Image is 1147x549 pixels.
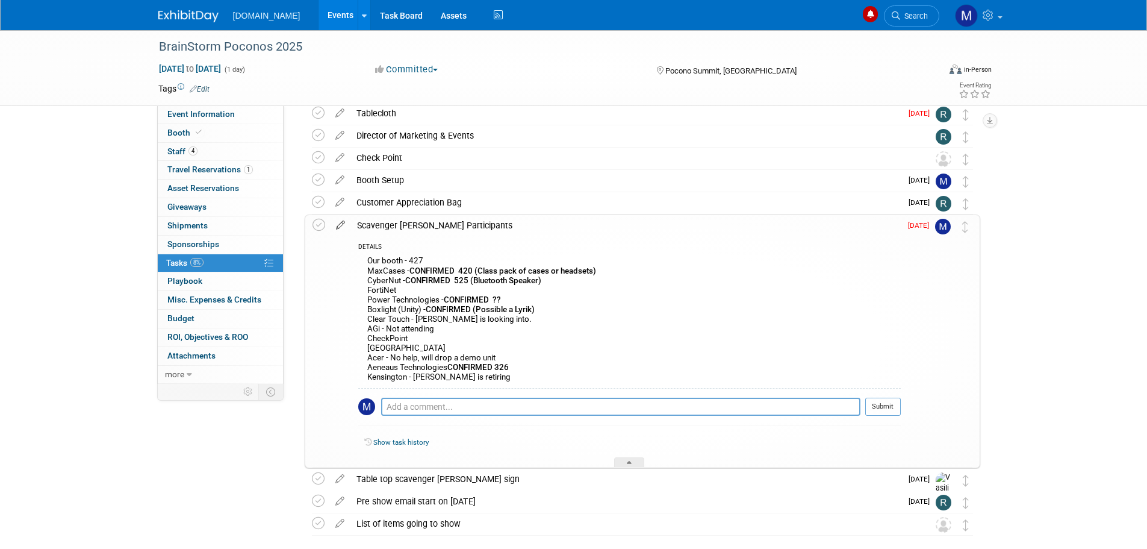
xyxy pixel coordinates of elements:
[329,496,350,507] a: edit
[188,146,197,155] span: 4
[238,384,259,400] td: Personalize Event Tab Strip
[330,220,351,231] a: edit
[963,65,992,74] div: In-Person
[158,63,222,74] span: [DATE] [DATE]
[350,103,901,124] div: Tablecloth
[329,518,350,529] a: edit
[167,276,202,286] span: Playbook
[167,295,261,304] span: Misc. Expenses & Credits
[158,10,219,22] img: ExhibitDay
[447,363,509,372] b: CONFIRMED 326
[158,198,283,216] a: Giveaways
[409,266,596,275] b: CONFIRMED 420 (Class pack of cases or headsets)
[158,161,283,179] a: Travel Reservations1
[190,85,210,93] a: Edit
[167,109,235,119] span: Event Information
[865,398,901,416] button: Submit
[167,221,208,230] span: Shipments
[665,66,797,75] span: Pocono Summit, [GEOGRAPHIC_DATA]
[962,221,968,233] i: Move task
[358,398,375,415] img: Mark Menzella
[158,217,283,235] a: Shipments
[155,36,921,58] div: BrainStorm Poconos 2025
[350,513,912,534] div: List of items going to show
[329,474,350,485] a: edit
[158,236,283,254] a: Sponsorships
[909,497,936,506] span: [DATE]
[935,219,951,234] img: Mark Menzella
[358,243,901,253] div: DETAILS
[405,276,541,285] b: CONFIRMED 525 (Bluetooth Speaker)
[444,295,501,304] b: CONFIRMED ??
[963,109,969,121] i: Move task
[909,475,936,483] span: [DATE]
[936,151,951,167] img: Unassigned
[371,63,443,76] button: Committed
[963,198,969,210] i: Move task
[909,198,936,207] span: [DATE]
[936,129,951,145] img: Rachelle Menzella
[936,495,951,510] img: Rachelle Menzella
[936,196,951,212] img: Rachelle Menzella
[868,63,992,81] div: Event Format
[167,202,207,212] span: Giveaways
[190,258,204,267] span: 8%
[223,66,245,74] span: (1 day)
[196,129,202,136] i: Booth reservation complete
[158,272,283,290] a: Playbook
[158,347,283,365] a: Attachments
[329,108,350,119] a: edit
[350,469,901,489] div: Table top scavenger [PERSON_NAME] sign
[955,4,978,27] img: Mark Menzella
[258,384,283,400] td: Toggle Event Tabs
[350,170,901,190] div: Booth Setup
[908,221,935,230] span: [DATE]
[936,472,954,525] img: Vasili Karalewich
[963,497,969,509] i: Move task
[963,154,969,165] i: Move task
[950,64,962,74] img: Format-Inperson.png
[158,143,283,161] a: Staff4
[426,305,535,314] b: CONFIRMED (Possible a Lyrik)
[158,366,283,384] a: more
[158,291,283,309] a: Misc. Expenses & Credits
[358,253,901,388] div: Our booth - 427 MaxCases - CyberNut - FortiNet Power Technologies - Boxlight (Unity) - Clear Touc...
[900,11,928,20] span: Search
[167,146,197,156] span: Staff
[158,310,283,328] a: Budget
[167,239,219,249] span: Sponsorships
[350,192,901,213] div: Customer Appreciation Bag
[963,475,969,486] i: Move task
[963,519,969,531] i: Move task
[329,175,350,186] a: edit
[158,180,283,198] a: Asset Reservations
[350,125,912,146] div: Director of Marketing & Events
[350,148,912,168] div: Check Point
[166,258,204,268] span: Tasks
[351,215,901,236] div: Scavenger [PERSON_NAME] Participants
[167,351,216,360] span: Attachments
[165,369,184,379] span: more
[963,131,969,143] i: Move task
[909,176,936,184] span: [DATE]
[167,332,248,342] span: ROI, Objectives & ROO
[167,183,239,193] span: Asset Reservations
[936,107,951,122] img: Rachelle Menzella
[167,313,194,323] span: Budget
[936,517,951,533] img: Unassigned
[158,105,283,124] a: Event Information
[373,438,429,447] a: Show task history
[959,83,991,89] div: Event Rating
[909,109,936,118] span: [DATE]
[158,124,283,142] a: Booth
[233,11,300,20] span: [DOMAIN_NAME]
[329,130,350,141] a: edit
[167,165,253,174] span: Travel Reservations
[167,128,204,137] span: Booth
[329,152,350,163] a: edit
[884,5,939,27] a: Search
[158,83,210,95] td: Tags
[158,328,283,347] a: ROI, Objectives & ROO
[963,176,969,187] i: Move task
[184,64,196,74] span: to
